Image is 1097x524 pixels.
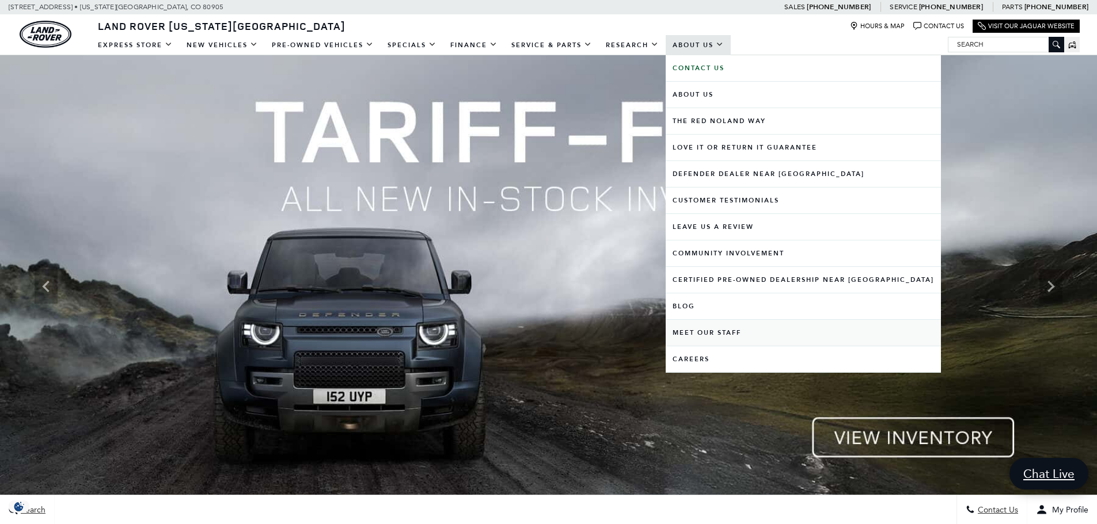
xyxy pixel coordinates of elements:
a: EXPRESS STORE [91,35,180,55]
a: Love It or Return It Guarantee [666,135,941,160]
a: Meet Our Staff [666,320,941,346]
a: Finance [443,35,504,55]
span: Sales [784,3,805,11]
span: Contact Us [975,505,1018,515]
span: My Profile [1047,505,1088,515]
a: Land Rover [US_STATE][GEOGRAPHIC_DATA] [91,19,352,33]
a: Pre-Owned Vehicles [265,35,381,55]
img: Land Rover [20,21,71,48]
a: Certified Pre-Owned Dealership near [GEOGRAPHIC_DATA] [666,267,941,293]
nav: Main Navigation [91,35,731,55]
a: land-rover [20,21,71,48]
a: Careers [666,346,941,372]
a: Research [599,35,666,55]
button: Open user profile menu [1027,495,1097,524]
a: Contact Us [666,55,941,81]
b: Contact Us [673,64,724,72]
a: Chat Live [1009,458,1088,489]
span: Service [890,3,917,11]
section: Click to Open Cookie Consent Modal [6,500,32,512]
div: Next [1039,269,1062,304]
a: Customer Testimonials [666,188,941,213]
input: Search [948,37,1064,51]
a: Hours & Map [850,22,905,30]
a: [PHONE_NUMBER] [807,2,871,12]
a: Defender Dealer near [GEOGRAPHIC_DATA] [666,161,941,187]
a: New Vehicles [180,35,265,55]
span: Land Rover [US_STATE][GEOGRAPHIC_DATA] [98,19,346,33]
a: Visit Our Jaguar Website [978,22,1075,30]
a: Specials [381,35,443,55]
a: Contact Us [913,22,964,30]
span: Parts [1002,3,1023,11]
a: The Red Noland Way [666,108,941,134]
a: Blog [666,293,941,319]
a: [PHONE_NUMBER] [1024,2,1088,12]
a: Service & Parts [504,35,599,55]
img: Opt-Out Icon [6,500,32,512]
a: About Us [666,82,941,108]
a: [PHONE_NUMBER] [919,2,983,12]
span: Chat Live [1018,466,1080,481]
a: About Us [666,35,731,55]
div: Previous [35,269,58,304]
a: [STREET_ADDRESS] • [US_STATE][GEOGRAPHIC_DATA], CO 80905 [9,3,223,11]
a: Leave Us A Review [666,214,941,240]
a: Community Involvement [666,240,941,266]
